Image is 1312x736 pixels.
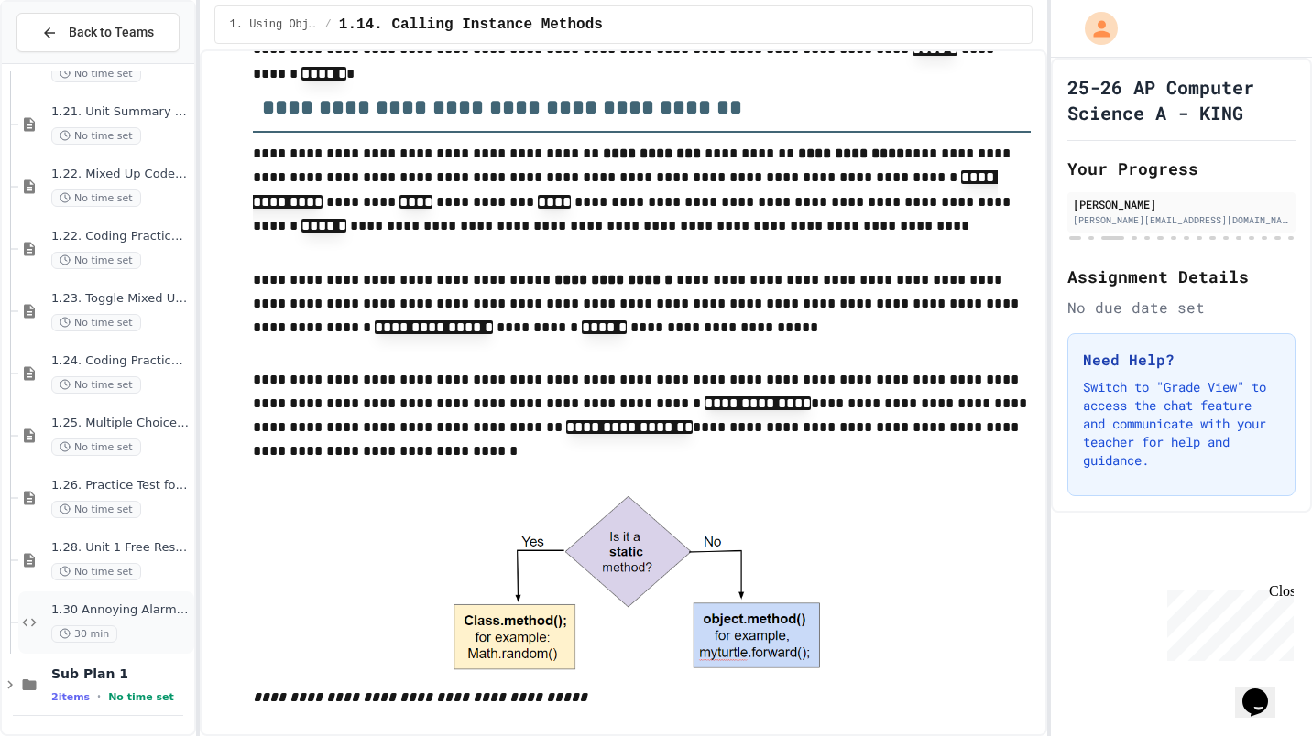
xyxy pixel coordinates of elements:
[51,376,141,394] span: No time set
[1160,583,1294,661] iframe: chat widget
[51,65,141,82] span: No time set
[51,438,141,456] span: No time set
[51,167,191,182] span: 1.22. Mixed Up Code Practice 1b (1.7-1.15)
[339,14,603,36] span: 1.14. Calling Instance Methods
[69,23,154,42] span: Back to Teams
[1083,378,1280,470] p: Switch to "Grade View" to access the chat feature and communicate with your teacher for help and ...
[108,691,174,703] span: No time set
[230,17,318,32] span: 1. Using Objects and Methods
[51,666,191,682] span: Sub Plan 1
[51,353,191,369] span: 1.24. Coding Practice 1b (1.7-1.15)
[51,314,141,331] span: No time set
[51,416,191,431] span: 1.25. Multiple Choice Exercises for Unit 1b (1.9-1.15)
[7,7,126,116] div: Chat with us now!Close
[325,17,332,32] span: /
[1067,74,1296,125] h1: 25-26 AP Computer Science A - KING
[16,13,180,52] button: Back to Teams
[51,229,191,244] span: 1.22. Coding Practice 1b (1.7-1.15)
[1073,213,1290,227] div: [PERSON_NAME][EMAIL_ADDRESS][DOMAIN_NAME]
[1067,264,1296,289] h2: Assignment Details
[51,127,141,145] span: No time set
[51,563,141,580] span: No time set
[51,602,191,618] span: 1.30 Annoying Alarm Clock
[51,540,191,556] span: 1.28. Unit 1 Free Response Question (FRQ) Practice
[51,478,191,493] span: 1.26. Practice Test for Objects (1.12-1.14)
[51,291,191,307] span: 1.23. Toggle Mixed Up or Write Code Practice 1b (1.7-1.15)
[1083,349,1280,371] h3: Need Help?
[1067,156,1296,181] h2: Your Progress
[51,625,117,643] span: 30 min
[51,189,141,207] span: No time set
[51,104,191,120] span: 1.21. Unit Summary 1b (1.7-1.15)
[51,691,90,703] span: 2 items
[1235,663,1294,718] iframe: chat widget
[51,252,141,269] span: No time set
[1066,7,1122,49] div: My Account
[51,501,141,518] span: No time set
[1073,196,1290,212] div: [PERSON_NAME]
[1067,297,1296,319] div: No due date set
[97,689,101,704] span: •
